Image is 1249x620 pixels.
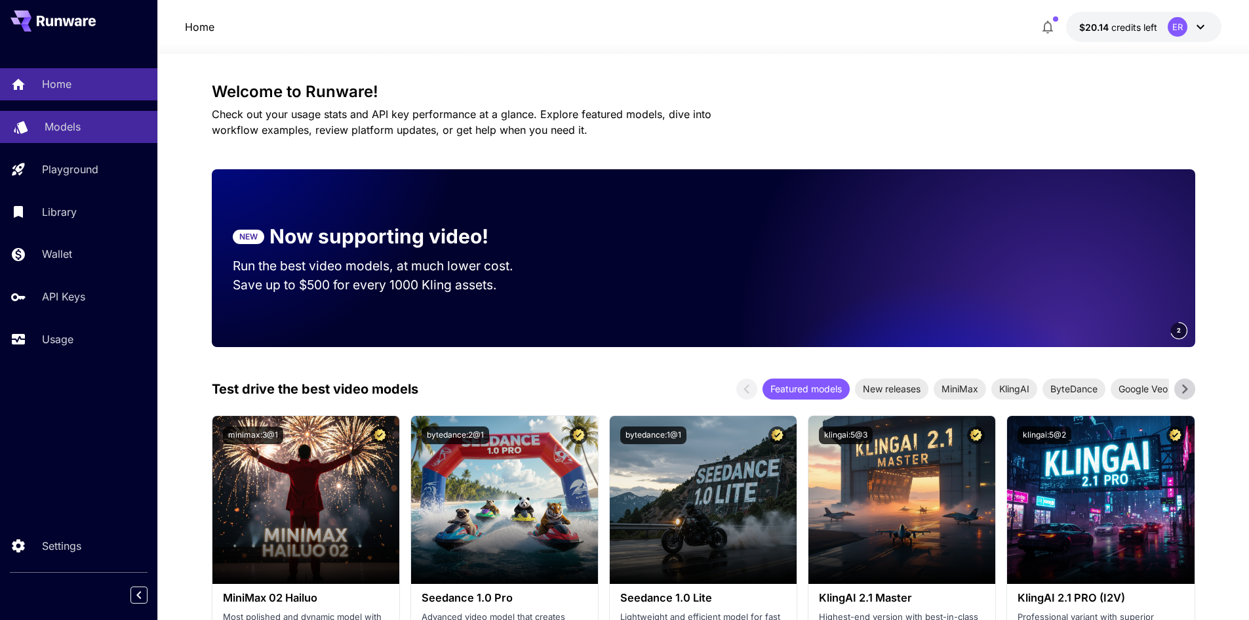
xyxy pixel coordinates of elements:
h3: Seedance 1.0 Pro [422,592,587,604]
div: Google Veo [1111,379,1176,400]
h3: Seedance 1.0 Lite [620,592,786,604]
span: ByteDance [1042,382,1105,396]
button: Certified Model – Vetted for best performance and includes a commercial license. [1166,426,1184,444]
div: ByteDance [1042,379,1105,400]
p: Playground [42,161,98,177]
button: $20.14007ER [1066,12,1221,42]
button: Collapse sidebar [130,587,148,604]
span: New releases [855,382,928,396]
span: Google Veo [1111,382,1176,396]
p: Home [42,76,71,92]
img: alt [1007,416,1194,584]
nav: breadcrumb [185,19,214,35]
img: alt [808,416,995,584]
div: KlingAI [991,379,1037,400]
img: alt [411,416,598,584]
button: Certified Model – Vetted for best performance and includes a commercial license. [570,426,587,444]
img: alt [610,416,797,584]
p: Run the best video models, at much lower cost. [233,257,538,276]
p: Wallet [42,246,72,262]
h3: KlingAI 2.1 PRO (I2V) [1018,592,1183,604]
div: New releases [855,379,928,400]
button: Certified Model – Vetted for best performance and includes a commercial license. [967,426,985,444]
div: MiniMax [934,379,986,400]
button: bytedance:1@1 [620,426,686,444]
div: Featured models [763,379,850,400]
p: Library [42,204,77,220]
div: $20.14007 [1079,20,1157,34]
a: Home [185,19,214,35]
p: Save up to $500 for every 1000 Kling assets. [233,276,538,295]
p: API Keys [42,289,85,304]
span: credits left [1111,22,1157,33]
p: Settings [42,538,81,554]
span: Featured models [763,382,850,396]
span: $20.14 [1079,22,1111,33]
p: Models [45,119,81,134]
button: klingai:5@3 [819,426,873,444]
h3: MiniMax 02 Hailuo [223,592,389,604]
button: Certified Model – Vetted for best performance and includes a commercial license. [371,426,389,444]
span: 2 [1177,325,1181,335]
p: Usage [42,331,73,347]
h3: KlingAI 2.1 Master [819,592,985,604]
button: bytedance:2@1 [422,426,489,444]
div: Collapse sidebar [140,583,157,607]
h3: Welcome to Runware! [212,83,1195,101]
span: MiniMax [934,382,986,396]
button: klingai:5@2 [1018,426,1071,444]
div: ER [1168,17,1187,37]
p: Now supporting video! [269,222,488,251]
p: Test drive the best video models [212,379,418,399]
img: alt [212,416,399,584]
span: KlingAI [991,382,1037,396]
span: Check out your usage stats and API key performance at a glance. Explore featured models, dive int... [212,108,711,136]
button: minimax:3@1 [223,426,283,444]
button: Certified Model – Vetted for best performance and includes a commercial license. [768,426,786,444]
p: NEW [239,231,258,243]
